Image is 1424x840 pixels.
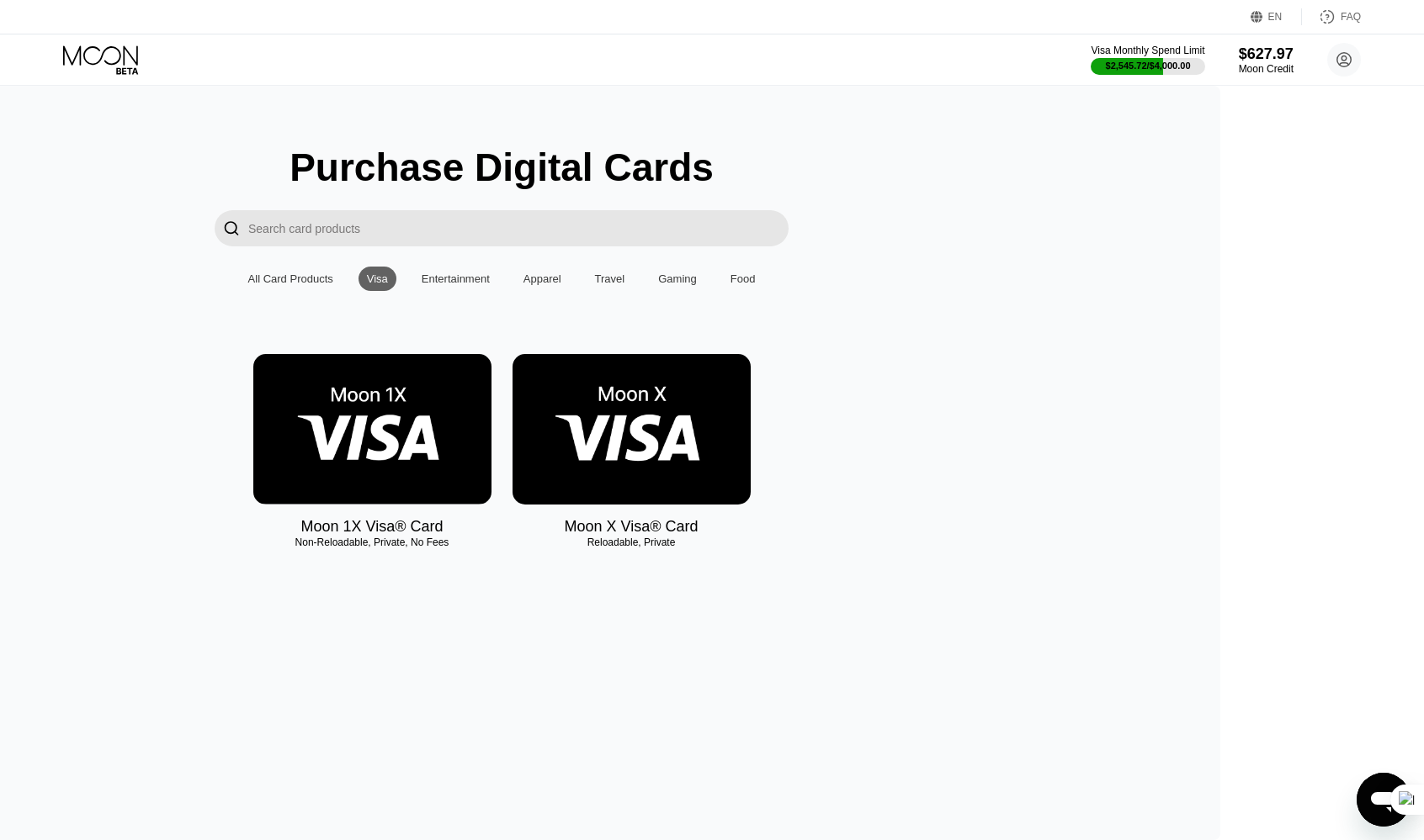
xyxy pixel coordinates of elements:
div: Non-Reloadable, Private, No Fees [253,536,491,548]
div: Visa Monthly Spend Limit$2,545.72/$4,000.00 [1091,45,1204,75]
div: All Card Products [248,272,333,285]
div: FAQ [1302,8,1361,25]
div: $627.97 [1239,45,1294,63]
div: $2,545.72 / $4,000.00 [1106,61,1191,71]
div: Moon X Visa® Card [564,518,698,536]
iframe: 開啟傳訊視窗按鈕，對話進行中 [1357,773,1411,827]
div: Entertainment [422,272,490,285]
div:  [215,210,248,246]
div: Purchase Digital Cards [290,145,714,190]
div: Apparel [523,272,561,285]
div: Visa [359,267,396,291]
div: $627.97Moon Credit [1239,45,1294,75]
div: All Card Products [240,267,342,291]
div: Food [731,272,756,285]
div: EN [1251,8,1302,25]
div: Gaming [650,267,705,291]
div: Travel [595,272,625,285]
div: Visa Monthly Spend Limit [1091,45,1204,56]
div: Visa [367,272,388,285]
div: Travel [587,267,634,291]
div: Gaming [658,272,697,285]
div:  [223,219,240,238]
input: Search card products [248,210,789,246]
div: Entertainment [413,267,498,291]
div: Food [722,267,764,291]
div: Moon Credit [1239,63,1294,75]
div: Moon 1X Visa® Card [300,518,443,536]
div: Apparel [515,267,570,291]
div: FAQ [1341,11,1361,23]
div: EN [1268,11,1283,23]
div: Reloadable, Private [513,536,751,548]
